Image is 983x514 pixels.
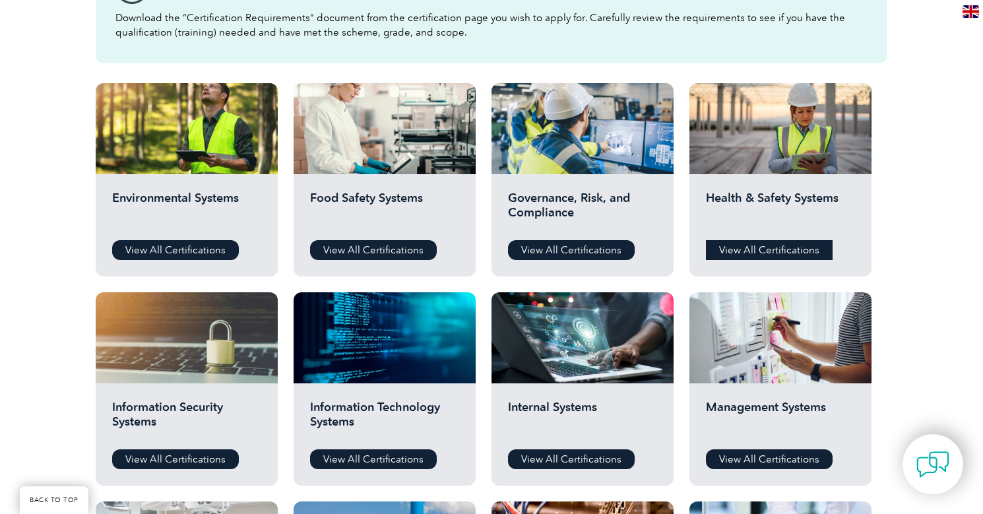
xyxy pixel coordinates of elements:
[310,191,459,230] h2: Food Safety Systems
[20,486,88,514] a: BACK TO TOP
[508,240,635,260] a: View All Certifications
[310,400,459,439] h2: Information Technology Systems
[508,449,635,469] a: View All Certifications
[706,240,833,260] a: View All Certifications
[963,5,979,18] img: en
[916,448,949,481] img: contact-chat.png
[706,449,833,469] a: View All Certifications
[112,449,239,469] a: View All Certifications
[508,191,657,230] h2: Governance, Risk, and Compliance
[112,400,261,439] h2: Information Security Systems
[706,400,855,439] h2: Management Systems
[310,449,437,469] a: View All Certifications
[310,240,437,260] a: View All Certifications
[112,240,239,260] a: View All Certifications
[115,11,868,40] p: Download the “Certification Requirements” document from the certification page you wish to apply ...
[112,191,261,230] h2: Environmental Systems
[508,400,657,439] h2: Internal Systems
[706,191,855,230] h2: Health & Safety Systems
